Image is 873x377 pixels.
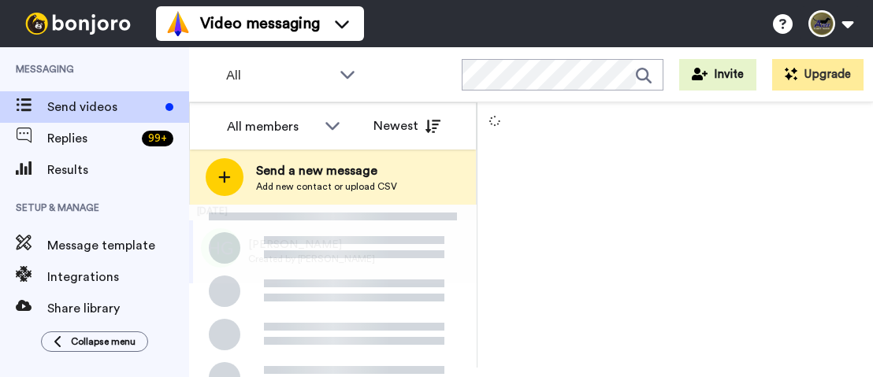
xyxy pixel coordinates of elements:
[47,236,189,255] span: Message template
[41,331,148,352] button: Collapse menu
[772,59,864,91] button: Upgrade
[71,335,136,348] span: Collapse menu
[248,253,375,265] span: Created by [PERSON_NAME]
[227,117,317,136] div: All members
[362,110,452,142] button: Newest
[47,161,189,179] span: Results
[248,237,375,253] span: [PERSON_NAME]
[47,299,189,318] span: Share library
[19,13,137,35] img: bj-logo-header-white.svg
[679,59,756,91] button: Invite
[256,161,397,180] span: Send a new message
[201,228,240,268] img: hg.png
[47,98,159,116] span: Send videos
[142,131,173,146] div: 99 +
[200,13,320,35] span: Video messaging
[189,205,477,220] div: [DATE]
[47,129,136,148] span: Replies
[226,66,332,85] span: All
[165,11,191,36] img: vm-color.svg
[47,268,189,286] span: Integrations
[256,180,397,193] span: Add new contact or upload CSV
